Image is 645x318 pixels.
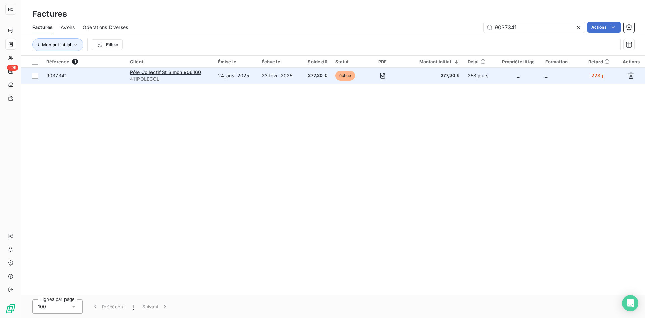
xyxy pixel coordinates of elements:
[258,68,301,84] td: 23 févr. 2025
[32,38,83,51] button: Montant initial
[468,59,492,64] div: Délai
[214,68,258,84] td: 24 janv. 2025
[130,59,210,64] div: Client
[42,42,71,47] span: Montant initial
[5,4,16,15] div: HO
[130,76,210,82] span: 411POLECOL
[83,24,128,31] span: Opérations Diverses
[305,72,327,79] span: 277,20 €
[46,73,67,78] span: 9037341
[7,65,18,71] span: +99
[262,59,297,64] div: Échue le
[621,59,641,64] div: Actions
[405,72,460,79] span: 277,20 €
[335,59,360,64] div: Statut
[545,59,580,64] div: Formation
[32,8,67,20] h3: Factures
[72,59,78,65] span: 1
[335,71,355,81] span: échue
[46,59,69,64] span: Référence
[130,69,201,75] span: Pôle Collectif St Simon 906160
[38,303,46,310] span: 100
[305,59,327,64] div: Solde dû
[32,24,53,31] span: Factures
[133,303,134,310] span: 1
[61,24,75,31] span: Avoirs
[484,22,585,33] input: Rechercher
[464,68,496,84] td: 258 jours
[88,299,129,314] button: Précédent
[5,303,16,314] img: Logo LeanPay
[622,295,638,311] div: Open Intercom Messenger
[129,299,138,314] button: 1
[587,22,621,33] button: Actions
[588,73,603,78] span: +228 j
[405,59,460,64] div: Montant initial
[138,299,172,314] button: Suivant
[588,59,613,64] div: Retard
[92,39,123,50] button: Filtrer
[517,73,519,78] span: _
[545,73,547,78] span: _
[500,59,537,64] div: Propriété litige
[218,59,254,64] div: Émise le
[368,59,396,64] div: PDF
